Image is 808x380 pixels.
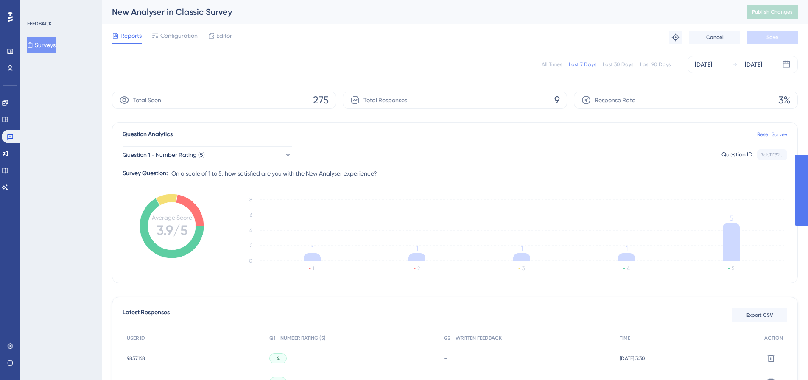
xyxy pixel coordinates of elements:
div: Last 90 Days [640,61,671,68]
span: 4 [277,355,280,362]
div: New Analyser in Classic Survey [112,6,726,18]
span: Question 1 - Number Rating (5) [123,150,205,160]
tspan: Average Score [152,214,192,221]
tspan: 5 [730,214,733,222]
tspan: 1 [416,245,418,253]
span: Total Responses [363,95,407,105]
span: Cancel [706,34,724,41]
tspan: 4 [249,227,252,233]
span: Response Rate [595,95,635,105]
span: Save [766,34,778,41]
text: 1 [313,265,314,271]
div: Last 7 Days [569,61,596,68]
button: Surveys [27,37,56,53]
span: Question Analytics [123,129,173,140]
span: On a scale of 1 to 5, how satisfied are you with the New Analyser experience? [171,168,377,179]
span: 3% [778,93,791,107]
div: Last 30 Days [603,61,633,68]
span: [DATE] 3:30 [620,355,645,362]
tspan: 1 [626,245,628,253]
span: Total Seen [133,95,161,105]
iframe: UserGuiding AI Assistant Launcher [772,346,798,372]
tspan: 0 [249,258,252,264]
text: 3 [522,265,525,271]
div: Question ID: [721,149,754,160]
text: 4 [627,265,630,271]
a: Reset Survey [757,131,787,138]
button: Save [747,31,798,44]
div: [DATE] [695,59,712,70]
span: USER ID [127,335,145,341]
span: Export CSV [746,312,773,319]
div: [DATE] [745,59,762,70]
span: Q1 - NUMBER RATING (5) [269,335,326,341]
span: ACTION [764,335,783,341]
span: 9 [554,93,560,107]
text: 5 [732,265,734,271]
div: - [444,354,611,362]
button: Export CSV [732,308,787,322]
tspan: 6 [250,212,252,218]
div: Survey Question: [123,168,168,179]
tspan: 3.9/5 [157,222,187,238]
tspan: 8 [249,197,252,203]
tspan: 2 [250,243,252,249]
span: TIME [620,335,630,341]
span: Q2 - WRITTEN FEEDBACK [444,335,502,341]
div: All Times [542,61,562,68]
span: Reports [120,31,142,41]
span: Editor [216,31,232,41]
button: Cancel [689,31,740,44]
div: FEEDBACK [27,20,52,27]
text: 2 [417,265,420,271]
span: Publish Changes [752,8,793,15]
button: Publish Changes [747,5,798,19]
span: Latest Responses [123,307,170,323]
span: 9857168 [127,355,145,362]
tspan: 1 [311,245,313,253]
div: 7cb11132... [761,151,783,158]
span: 275 [313,93,329,107]
span: Configuration [160,31,198,41]
button: Question 1 - Number Rating (5) [123,146,292,163]
tspan: 1 [521,245,523,253]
